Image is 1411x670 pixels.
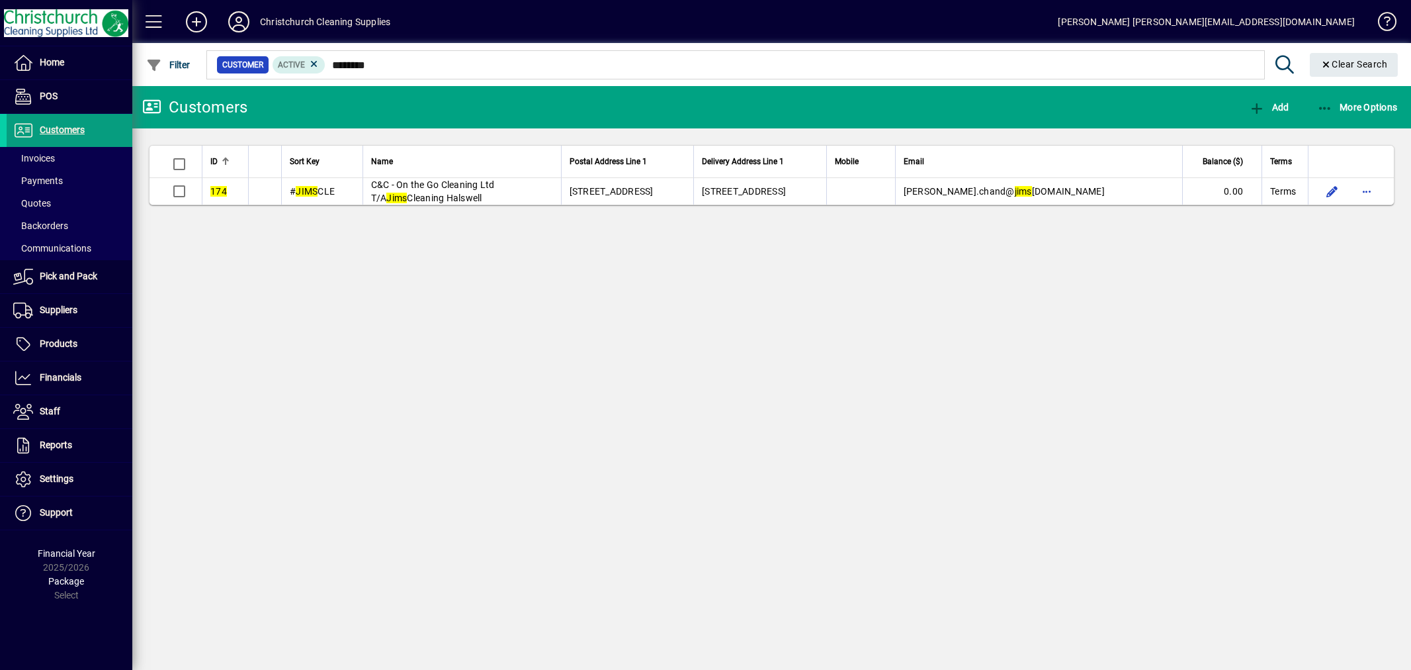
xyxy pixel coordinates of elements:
[1322,181,1343,202] button: Edit
[371,154,393,169] span: Name
[290,154,320,169] span: Sort Key
[1310,53,1398,77] button: Clear
[1203,154,1243,169] span: Balance ($)
[1317,102,1398,113] span: More Options
[40,271,97,281] span: Pick and Pack
[260,11,390,32] div: Christchurch Cleaning Supplies
[210,186,227,197] em: 174
[7,260,132,293] a: Pick and Pack
[371,179,495,203] span: C&C - On the Go Cleaning Ltd T/A Cleaning Halswell
[835,154,859,169] span: Mobile
[904,186,1105,197] span: [PERSON_NAME].chand@ [DOMAIN_NAME]
[7,169,132,192] a: Payments
[296,186,318,197] em: JIMS
[7,361,132,395] a: Financials
[1356,181,1377,202] button: More options
[40,124,85,135] span: Customers
[7,294,132,327] a: Suppliers
[904,154,1174,169] div: Email
[386,193,407,203] em: Jims
[13,220,68,231] span: Backorders
[40,473,73,484] span: Settings
[218,10,260,34] button: Profile
[1314,95,1401,119] button: More Options
[13,198,51,209] span: Quotes
[142,97,247,118] div: Customers
[7,215,132,237] a: Backorders
[835,154,887,169] div: Mobile
[1270,154,1292,169] span: Terms
[146,60,191,70] span: Filter
[702,154,784,169] span: Delivery Address Line 1
[222,58,263,72] span: Customer
[143,53,194,77] button: Filter
[40,305,77,315] span: Suppliers
[7,463,132,496] a: Settings
[13,153,55,164] span: Invoices
[570,186,654,197] span: [STREET_ADDRESS]
[904,154,924,169] span: Email
[7,147,132,169] a: Invoices
[1249,102,1289,113] span: Add
[13,243,91,254] span: Communications
[1058,11,1355,32] div: [PERSON_NAME] [PERSON_NAME][EMAIL_ADDRESS][DOMAIN_NAME]
[290,186,335,197] span: # CLE
[273,56,325,73] mat-chip: Activation Status: Active
[40,507,73,518] span: Support
[1320,59,1388,70] span: Clear Search
[40,338,77,349] span: Products
[570,154,647,169] span: Postal Address Line 1
[7,328,132,361] a: Products
[7,192,132,215] a: Quotes
[1015,186,1032,197] em: jims
[7,237,132,260] a: Communications
[40,57,64,68] span: Home
[1270,185,1296,198] span: Terms
[1368,3,1394,46] a: Knowledge Base
[7,429,132,462] a: Reports
[175,10,218,34] button: Add
[278,60,305,70] span: Active
[1191,154,1255,169] div: Balance ($)
[38,548,95,559] span: Financial Year
[40,440,72,450] span: Reports
[48,576,84,587] span: Package
[210,154,240,169] div: ID
[40,372,81,383] span: Financials
[7,80,132,113] a: POS
[371,154,553,169] div: Name
[1246,95,1292,119] button: Add
[702,186,786,197] span: [STREET_ADDRESS]
[1182,178,1261,205] td: 0.00
[7,395,132,428] a: Staff
[7,497,132,530] a: Support
[13,175,63,186] span: Payments
[40,406,60,416] span: Staff
[7,46,132,79] a: Home
[40,91,58,101] span: POS
[210,154,218,169] span: ID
